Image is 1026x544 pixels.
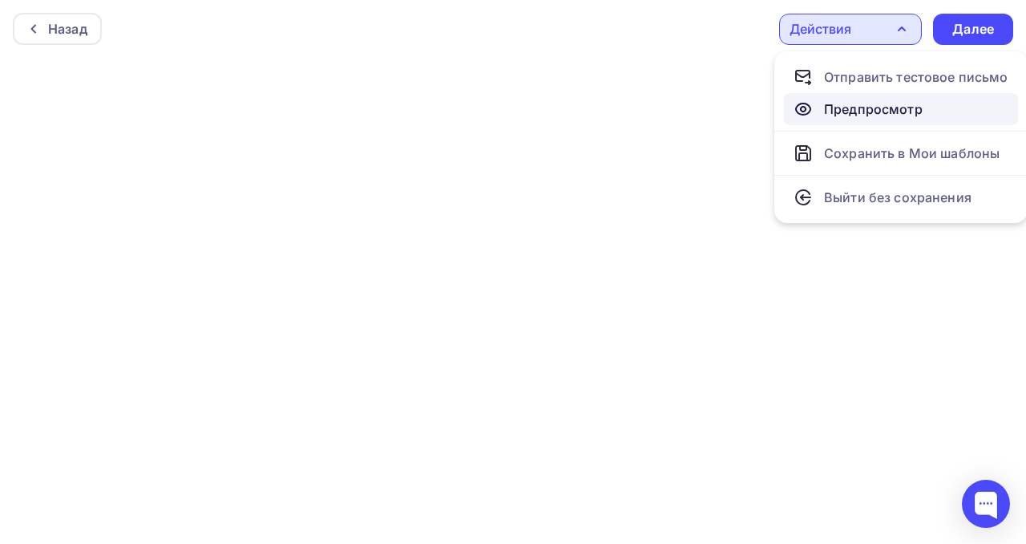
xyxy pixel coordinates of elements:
[824,188,971,207] div: Выйти без сохранения
[779,14,922,45] button: Действия
[790,19,851,39] div: Действия
[48,19,87,39] div: Назад
[824,67,1008,87] div: Отправить тестовое письмо
[824,144,1000,163] div: Сохранить в Мои шаблоны
[824,99,923,119] div: Предпросмотр
[952,20,994,39] div: Далее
